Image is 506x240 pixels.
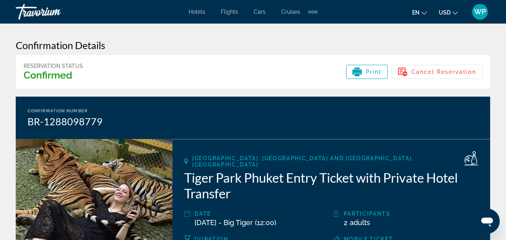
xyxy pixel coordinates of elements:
[194,218,276,227] span: [DATE] - Big Tiger (12:00)
[411,69,476,75] span: Cancel Reservation
[24,69,83,81] h3: Confirmed
[439,7,458,18] button: Change currency
[27,115,103,127] div: BR-1288098779
[439,9,451,16] span: USD
[16,39,490,51] h3: Confirmation Details
[308,5,317,18] button: Extra navigation items
[366,69,382,75] span: Print
[350,218,370,227] span: Adults
[24,63,83,69] div: Reservation Status
[221,9,238,15] a: Flights
[16,2,94,22] a: Travorium
[344,218,348,227] span: 2
[192,155,478,168] span: [GEOGRAPHIC_DATA], [GEOGRAPHIC_DATA] and [GEOGRAPHIC_DATA], [GEOGRAPHIC_DATA]
[392,66,482,75] a: Cancel Reservation
[470,4,490,20] button: User Menu
[346,65,388,79] button: Print
[475,209,500,234] iframe: Button to launch messaging window
[412,9,420,16] span: en
[189,9,205,15] a: Hotels
[282,9,301,15] a: Cruises
[184,170,478,201] h2: Tiger Park Phuket Entry Ticket with Private Hotel Transfer
[194,209,329,218] div: Date
[254,9,266,15] a: Cars
[344,209,478,218] div: Participants
[392,65,482,79] button: Cancel Reservation
[412,7,427,18] button: Change language
[474,8,486,16] span: WP
[27,108,103,114] div: Confirmation Number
